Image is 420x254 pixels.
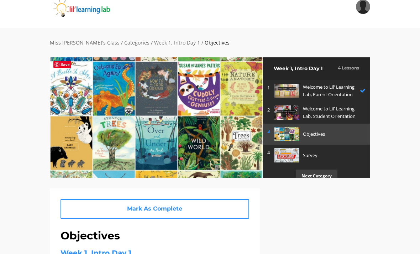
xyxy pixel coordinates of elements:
[50,39,120,46] a: Miss [PERSON_NAME]'s Class
[263,145,370,166] a: 4 Survey
[151,39,153,47] div: /
[205,39,230,47] div: Objectives
[303,105,362,120] p: Welcome to Lil' Learning Lab, Student Orientation
[274,105,299,119] img: P7dNecRuQKm2ta1UQ2f9_388218b48c465aff1bbcd13d56f5a7dfe82d5133.jpg
[303,130,362,138] p: Objectives
[303,152,362,159] p: Survey
[267,128,271,135] p: 3
[263,102,370,124] a: 2 Welcome to Lil' Learning Lab, Student Orientation
[274,127,299,141] img: sJP2VW7fRgWBAypudgoU_feature-80-Best-Educational-Nature-Books-for-Kids-1280x720.jpg
[338,64,359,71] h3: 4 Lessons
[61,199,249,219] a: Mark As Complete
[267,149,271,156] p: 4
[274,84,299,98] img: pokPNjhbT4KuZXmZcO6I_062c1591375d357fdf5760d4ad37dc49449104ab.jpg
[53,61,71,68] span: Save
[154,39,200,46] a: Week 1, Intro Day 1
[50,57,263,177] img: sJP2VW7fRgWBAypudgoU_feature-80-Best-Educational-Nature-Books-for-Kids-1280x720.jpg
[267,84,271,92] p: 1
[303,83,356,98] p: Welcome to Lil' Learning Lab, Parent Orientation
[121,39,123,47] div: /
[61,227,249,244] h1: Objectives
[267,106,271,114] p: 2
[124,39,149,46] a: Categories
[201,39,203,47] div: /
[263,80,370,102] a: 1 Welcome to Lil' Learning Lab, Parent Orientation
[274,148,299,162] img: C0UpBnzJR5mTpcMpVuXl_Assessing-Across-Modalities.jpg
[263,124,370,145] a: 3 Objectives
[263,166,370,186] a: Next Category
[296,170,337,182] p: Next Category
[274,64,334,72] h2: Week 1, Intro Day 1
